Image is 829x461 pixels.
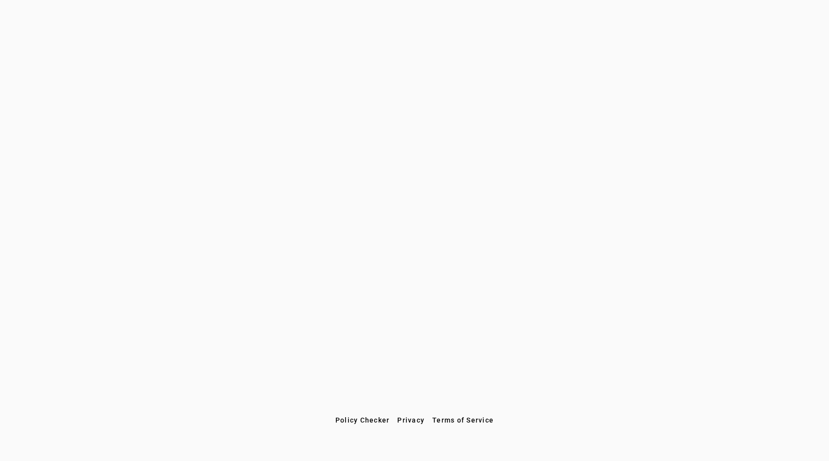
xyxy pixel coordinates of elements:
span: Policy Checker [335,416,390,424]
button: Privacy [393,411,428,429]
span: Privacy [397,416,424,424]
span: Terms of Service [432,416,494,424]
button: Terms of Service [428,411,497,429]
button: Policy Checker [332,411,394,429]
